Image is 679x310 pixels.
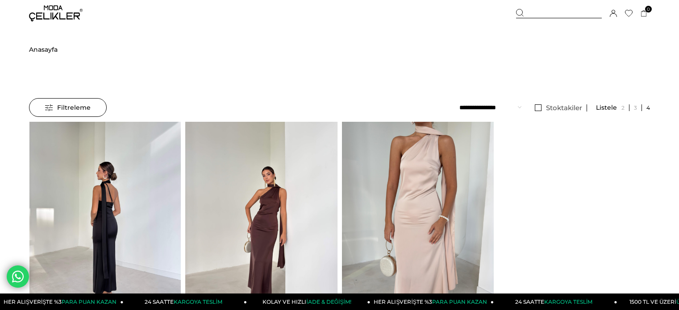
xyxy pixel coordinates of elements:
a: Anasayfa [29,27,58,72]
span: KARGOYA TESLİM [544,298,592,305]
li: > [29,27,58,72]
a: 24 SAATTEKARGOYA TESLİM [494,293,617,310]
span: Stoktakiler [546,103,582,112]
span: 0 [645,6,652,12]
img: logo [29,5,83,21]
a: KOLAY VE HIZLIİADE & DEĞİŞİM! [247,293,371,310]
span: PARA PUAN KAZAN [432,298,487,305]
a: Stoktakiler [530,104,587,112]
a: HER ALIŞVERİŞTE %3PARA PUAN KAZAN [371,293,494,310]
span: İADE & DEĞİŞİM! [306,298,351,305]
span: KARGOYA TESLİM [174,298,222,305]
a: 24 SAATTEKARGOYA TESLİM [124,293,247,310]
span: Filtreleme [45,99,91,116]
a: 0 [641,10,647,17]
span: PARA PUAN KAZAN [62,298,117,305]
